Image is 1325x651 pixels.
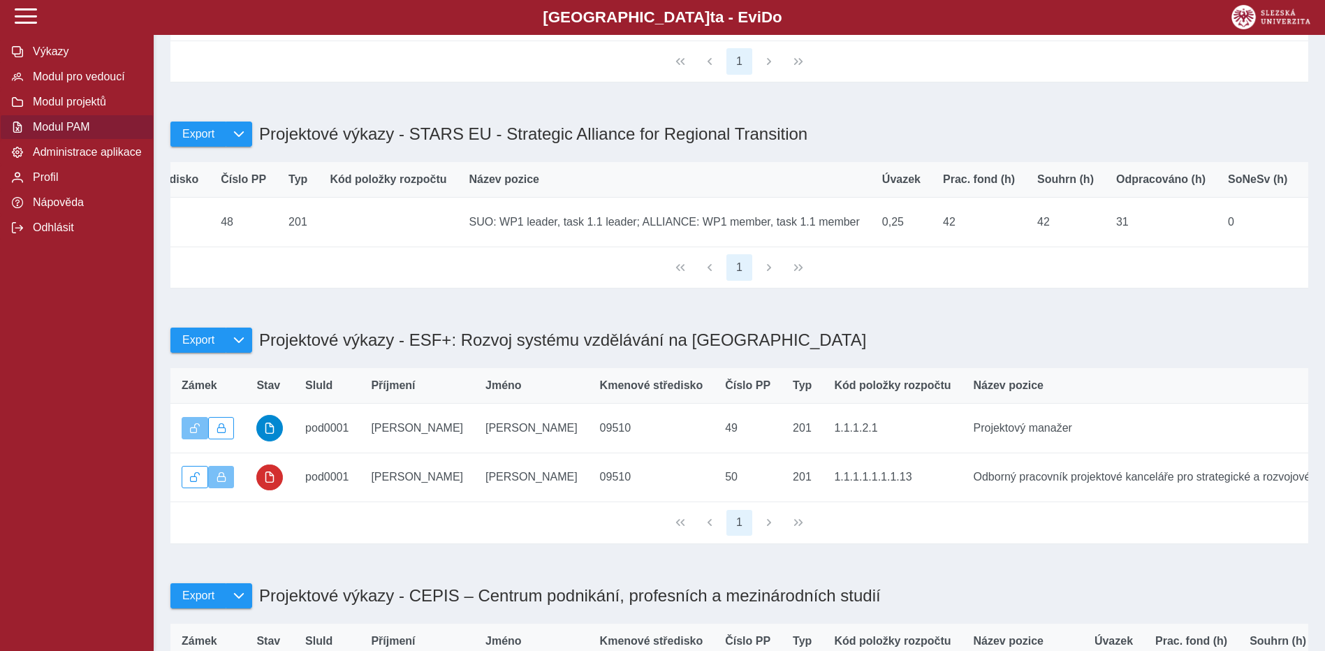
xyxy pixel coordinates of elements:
span: Profil [29,171,142,184]
td: 201 [782,453,823,502]
td: SUO: WP1 leader, task 1.1 leader; ALLIANCE: WP1 member, task 1.1 member [457,197,870,247]
span: D [761,8,773,26]
td: 201 [782,403,823,453]
td: pod0001 [294,453,360,502]
span: Úvazek [1095,635,1133,648]
h1: Projektové výkazy - STARS EU - Strategic Alliance for Regional Transition [252,117,807,151]
span: Export [182,128,214,140]
span: Typ [288,173,307,186]
span: Souhrn (h) [1250,635,1306,648]
td: 1.1.1.1.1.1.1.13 [823,453,962,502]
span: Prac. fond (h) [1155,635,1227,648]
button: 1 [726,510,753,536]
button: Export [170,583,226,608]
button: Odemknout výkaz. [182,466,208,488]
span: Souhrn (h) [1037,173,1094,186]
span: Kmenové středisko [600,635,703,648]
td: 09510 [589,403,715,453]
td: [PERSON_NAME] [474,453,589,502]
span: Název pozice [973,635,1043,648]
span: SluId [305,379,332,392]
td: 09510 [589,453,715,502]
td: 42 [1026,197,1105,247]
span: Jméno [485,379,522,392]
td: pod0001 [294,403,360,453]
button: Výkaz je odemčen. [182,417,208,439]
span: Příjmení [371,379,415,392]
span: Export [182,590,214,602]
img: logo_web_su.png [1231,5,1310,29]
td: 0,25 [871,197,932,247]
td: 50 [714,453,782,502]
span: Kód položky rozpočtu [330,173,446,186]
span: Typ [793,379,812,392]
span: Odpracováno (h) [1116,173,1206,186]
span: o [773,8,782,26]
span: Export [182,334,214,346]
span: Modul pro vedoucí [29,71,142,83]
span: Název pozice [469,173,539,186]
span: Administrace aplikace [29,146,142,159]
span: Výkazy [29,45,142,58]
td: [PERSON_NAME] [360,453,474,502]
button: Export [170,122,226,147]
span: Úvazek [882,173,921,186]
span: t [710,8,715,26]
td: 1.1.1.2.1 [823,403,962,453]
span: SoNeSv (h) [1228,173,1287,186]
span: Modul PAM [29,121,142,133]
span: Číslo PP [725,635,770,648]
td: 31 [1105,197,1217,247]
h1: Projektové výkazy - CEPIS – Centrum podnikání, profesních a mezinárodních studií [252,579,881,613]
button: Export [170,328,226,353]
span: Zámek [182,635,217,648]
span: Typ [793,635,812,648]
td: 201 [277,197,319,247]
span: Číslo PP [725,379,770,392]
td: [PERSON_NAME] [360,403,474,453]
button: 1 [726,48,753,75]
span: Kmenové středisko [600,379,703,392]
span: Stav [256,379,280,392]
span: Zámek [182,379,217,392]
span: Odhlásit [29,221,142,234]
span: Kód položky rozpočtu [834,635,951,648]
button: schváleno [256,415,283,441]
button: Uzamknout lze pouze výkaz, který je podepsán a schválen. [208,417,235,439]
span: Příjmení [371,635,415,648]
button: Výkaz uzamčen. [208,466,235,488]
span: Kód položky rozpočtu [834,379,951,392]
td: 48 [210,197,277,247]
td: 42 [932,197,1026,247]
button: 1 [726,254,753,281]
td: 0 [1217,197,1298,247]
span: SluId [305,635,332,648]
span: Nápověda [29,196,142,209]
td: 49 [714,403,782,453]
span: Prac. fond (h) [943,173,1015,186]
span: Číslo PP [221,173,266,186]
span: Název pozice [973,379,1043,392]
button: uzamčeno [256,465,283,491]
td: [PERSON_NAME] [474,403,589,453]
h1: Projektové výkazy - ESF+: Rozvoj systému vzdělávání na [GEOGRAPHIC_DATA] [252,323,866,357]
b: [GEOGRAPHIC_DATA] a - Evi [42,8,1283,27]
span: Modul projektů [29,96,142,108]
span: Stav [256,635,280,648]
span: Jméno [485,635,522,648]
